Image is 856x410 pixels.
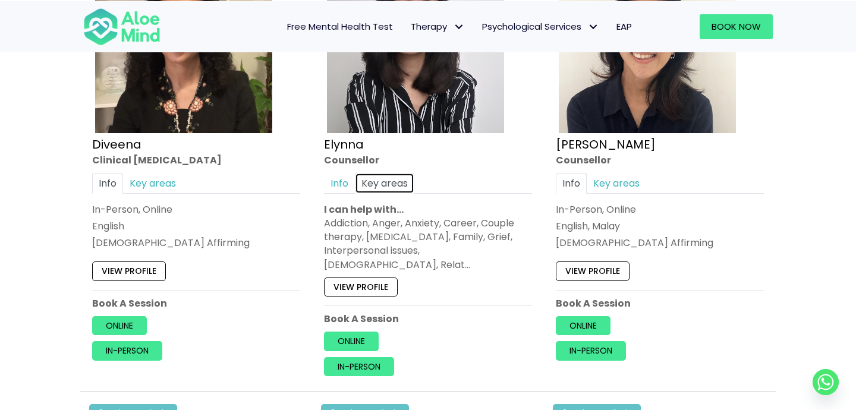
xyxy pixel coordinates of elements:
a: Whatsapp [813,369,839,395]
a: Online [324,332,379,351]
a: Key areas [355,173,414,194]
div: Addiction, Anger, Anxiety, Career, Couple therapy, [MEDICAL_DATA], Family, Grief, Interpersonal i... [324,216,532,272]
div: [DEMOGRAPHIC_DATA] Affirming [92,236,300,250]
a: Info [324,173,355,194]
span: Therapy: submenu [450,18,467,35]
a: Book Now [700,14,773,39]
div: In-Person, Online [556,203,764,216]
div: [DEMOGRAPHIC_DATA] Affirming [556,236,764,250]
nav: Menu [176,14,641,39]
span: Psychological Services [482,20,599,33]
p: Book A Session [92,297,300,310]
span: Free Mental Health Test [287,20,393,33]
a: View profile [556,262,630,281]
a: Diveena [92,136,141,153]
a: Info [556,173,587,194]
span: Psychological Services: submenu [584,18,602,35]
p: I can help with… [324,203,532,216]
div: Counsellor [556,153,764,167]
img: Aloe mind Logo [83,7,160,46]
a: Key areas [123,173,182,194]
a: [PERSON_NAME] [556,136,656,153]
a: Online [556,316,610,335]
span: Book Now [712,20,761,33]
span: Therapy [411,20,464,33]
a: View profile [92,262,166,281]
a: In-person [92,341,162,360]
a: In-person [324,357,394,376]
div: Counsellor [324,153,532,167]
a: Free Mental Health Test [278,14,402,39]
p: Book A Session [324,312,532,326]
a: TherapyTherapy: submenu [402,14,473,39]
p: English [92,219,300,233]
a: Info [92,173,123,194]
a: Elynna [324,136,364,153]
p: Book A Session [556,297,764,310]
a: EAP [608,14,641,39]
div: Clinical [MEDICAL_DATA] [92,153,300,167]
a: Online [92,316,147,335]
p: English, Malay [556,219,764,233]
a: In-person [556,341,626,360]
a: Psychological ServicesPsychological Services: submenu [473,14,608,39]
div: In-Person, Online [92,203,300,216]
span: EAP [616,20,632,33]
a: View profile [324,277,398,297]
a: Key areas [587,173,646,194]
